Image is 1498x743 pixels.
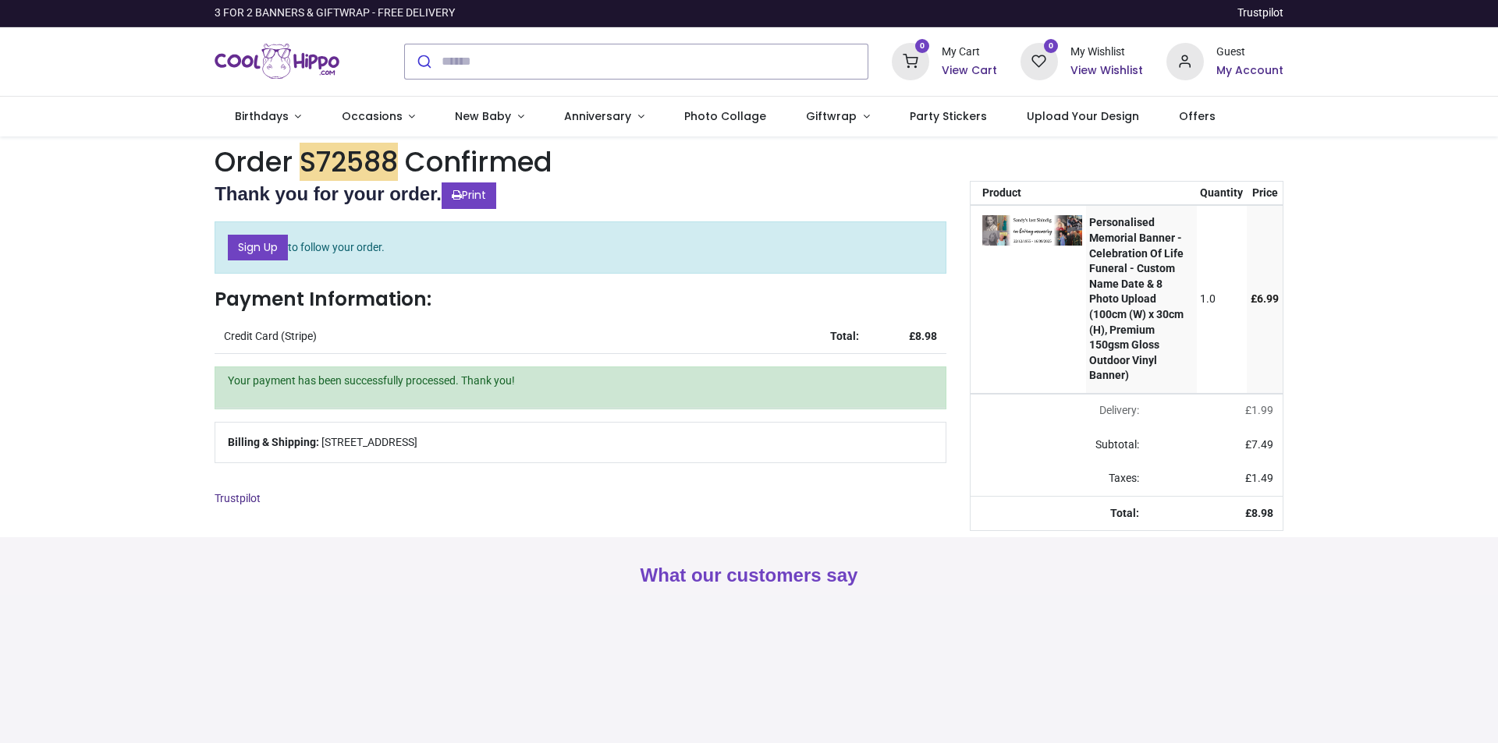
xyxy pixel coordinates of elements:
[215,40,339,83] a: Logo of Cool Hippo
[455,108,511,124] span: New Baby
[215,143,293,181] span: Order
[1245,472,1273,484] span: £
[442,182,496,209] a: Print
[228,373,933,389] p: Your payment has been successfully processed. Thank you!
[215,5,455,21] div: 3 FOR 2 BANNERS & GIFTWRAP - FREE DELIVERY
[942,63,997,79] a: View Cart
[1247,182,1283,205] th: Price
[971,182,1086,205] th: Product
[1245,404,1273,416] span: £
[915,39,930,54] sup: 0
[215,320,790,354] td: Credit Card (Stripe)
[342,108,403,124] span: Occasions
[1251,404,1273,416] span: 1.99
[1245,507,1273,519] strong: £
[215,97,321,137] a: Birthdays
[1089,216,1184,381] strong: Personalised Memorial Banner - Celebration Of Life Funeral - Custom Name Date & 8 Photo Upload (1...
[215,285,431,313] strong: Payment Information:
[1179,108,1216,124] span: Offers
[910,108,987,124] span: Party Stickers
[405,44,442,79] button: Submit
[215,40,339,83] img: Cool Hippo
[215,562,1283,589] h2: What our customers say
[1257,292,1279,305] span: 6.99
[1027,108,1139,124] span: Upload Your Design
[300,143,398,181] em: S72588
[405,143,552,181] span: Confirmed
[971,428,1149,462] td: Subtotal:
[235,108,289,124] span: Birthdays
[806,108,857,124] span: Giftwrap
[982,215,1082,245] img: +eE1OKAAAABklEQVQDAD7il30cRPFuAAAAAElFTkSuQmCC
[1021,54,1058,66] a: 0
[786,97,889,137] a: Giftwrap
[215,181,946,208] h2: Thank you for your order.
[971,462,1149,496] td: Taxes:
[830,330,859,342] strong: Total:
[1251,292,1279,305] span: £
[1070,63,1143,79] a: View Wishlist
[1251,472,1273,484] span: 1.49
[1200,292,1243,307] div: 1.0
[1245,438,1273,451] span: £
[321,97,435,137] a: Occasions
[321,435,417,451] span: [STREET_ADDRESS]
[228,235,288,261] a: Sign Up
[228,436,319,448] b: Billing & Shipping:
[892,54,929,66] a: 0
[435,97,545,137] a: New Baby
[971,394,1149,428] td: Delivery will be updated after choosing a new delivery method
[684,108,766,124] span: Photo Collage
[215,221,946,274] p: to follow your order.
[942,44,997,60] div: My Cart
[1044,39,1059,54] sup: 0
[544,97,664,137] a: Anniversary
[909,330,937,342] strong: £
[1251,438,1273,451] span: 7.49
[1216,63,1283,79] a: My Account
[1251,507,1273,519] span: 8.98
[215,492,261,504] a: Trustpilot
[1237,5,1283,21] a: Trustpilot
[1216,44,1283,60] div: Guest
[915,330,937,342] span: 8.98
[1197,182,1248,205] th: Quantity
[1110,507,1139,519] strong: Total:
[564,108,631,124] span: Anniversary
[1070,44,1143,60] div: My Wishlist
